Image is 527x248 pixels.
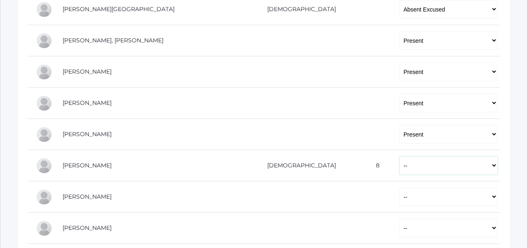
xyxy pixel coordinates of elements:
div: Jasper Johnson [36,95,52,111]
a: [PERSON_NAME][GEOGRAPHIC_DATA] [63,5,175,13]
a: [PERSON_NAME] [63,68,112,75]
div: Weston Moran [36,189,52,205]
a: [PERSON_NAME] [63,130,112,138]
a: [PERSON_NAME] [63,99,112,107]
div: Lincoln Farnes [36,1,52,18]
td: 8 [358,150,391,181]
a: [PERSON_NAME] [63,193,112,200]
div: Jordyn Paterson [36,220,52,236]
a: [PERSON_NAME] [63,162,112,169]
div: Ryder Hardisty [36,32,52,49]
div: Abrielle Hazen [36,64,52,80]
a: [PERSON_NAME], [PERSON_NAME] [63,37,163,44]
td: [DEMOGRAPHIC_DATA] [239,150,358,181]
div: Nora McKenzie [36,158,52,174]
div: Jade Johnson [36,126,52,143]
a: [PERSON_NAME] [63,224,112,232]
